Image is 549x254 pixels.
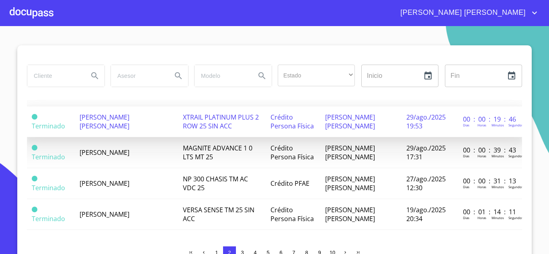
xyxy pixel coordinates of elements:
p: 00 : 00 : 31 : 13 [463,177,517,185]
div: ​ [278,65,355,86]
span: Crédito PFAE [270,179,309,188]
span: Terminado [32,122,65,130]
p: Segundos [508,185,523,189]
span: 29/ago./2025 19:53 [406,113,446,130]
span: Crédito Persona Física [270,144,314,161]
span: [PERSON_NAME] [PERSON_NAME] [80,113,129,130]
p: Dias [463,185,469,189]
span: [PERSON_NAME] [PERSON_NAME] [325,113,375,130]
span: Terminado [32,207,37,212]
span: 19/ago./2025 20:34 [406,205,446,223]
input: search [27,65,82,87]
span: MAGNITE ADVANCE 1 0 LTS MT 25 [183,144,252,161]
span: Crédito Persona Física [270,113,314,130]
p: Horas [477,215,486,220]
span: Terminado [32,114,37,120]
span: [PERSON_NAME] [80,179,129,188]
p: Segundos [508,215,523,220]
span: [PERSON_NAME] [PERSON_NAME] [325,205,375,223]
p: Segundos [508,123,523,127]
p: Minutos [492,154,504,158]
span: 29/ago./2025 17:31 [406,144,446,161]
button: account of current user [394,6,539,19]
span: Terminado [32,183,65,192]
p: Horas [477,154,486,158]
span: [PERSON_NAME] [PERSON_NAME] [325,175,375,192]
button: Search [252,66,272,85]
p: 00 : 00 : 19 : 46 [463,115,517,124]
button: Search [169,66,188,85]
span: 27/ago./2025 12:30 [406,175,446,192]
span: [PERSON_NAME] [PERSON_NAME] [394,6,530,19]
p: Minutos [492,123,504,127]
p: 00 : 00 : 39 : 43 [463,146,517,154]
span: Terminado [32,176,37,181]
span: XTRAIL PLATINUM PLUS 2 ROW 25 SIN ACC [183,113,259,130]
span: VERSA SENSE TM 25 SIN ACC [183,205,254,223]
input: search [195,65,249,87]
p: Segundos [508,154,523,158]
p: Dias [463,154,469,158]
span: Terminado [32,214,65,223]
span: [PERSON_NAME] [PERSON_NAME] [325,144,375,161]
p: Minutos [492,215,504,220]
p: Horas [477,123,486,127]
span: [PERSON_NAME] [80,210,129,219]
p: Horas [477,185,486,189]
span: Crédito Persona Física [270,205,314,223]
p: Dias [463,215,469,220]
button: Search [85,66,104,85]
span: NP 300 CHASIS TM AC VDC 25 [183,175,248,192]
span: Terminado [32,152,65,161]
span: Terminado [32,145,37,150]
input: search [111,65,166,87]
span: [PERSON_NAME] [80,148,129,157]
p: Minutos [492,185,504,189]
p: Dias [463,123,469,127]
p: 00 : 01 : 14 : 11 [463,207,517,216]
